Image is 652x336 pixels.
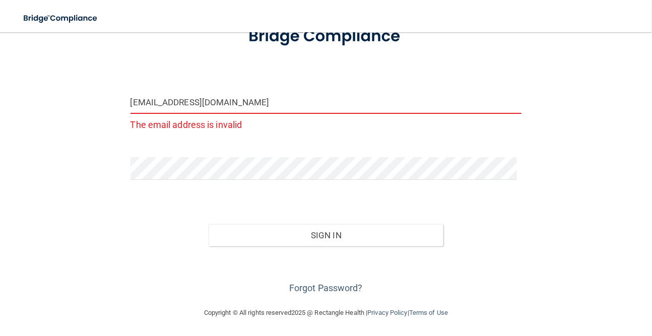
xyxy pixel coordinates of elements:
[409,309,448,316] a: Terms of Use
[131,91,522,114] input: Email
[367,309,407,316] a: Privacy Policy
[209,224,443,246] button: Sign In
[142,297,510,329] div: Copyright © All rights reserved 2025 @ Rectangle Health | |
[15,8,107,29] img: bridge_compliance_login_screen.278c3ca4.svg
[232,16,420,57] img: bridge_compliance_login_screen.278c3ca4.svg
[289,283,363,293] a: Forgot Password?
[131,116,522,133] p: The email address is invalid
